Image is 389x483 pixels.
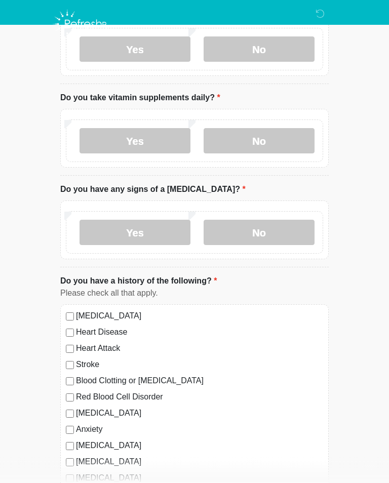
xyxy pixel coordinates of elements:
[80,220,190,246] label: Yes
[76,408,323,420] label: [MEDICAL_DATA]
[76,456,323,468] label: [MEDICAL_DATA]
[80,129,190,154] label: Yes
[76,375,323,387] label: Blood Clotting or [MEDICAL_DATA]
[66,442,74,451] input: [MEDICAL_DATA]
[60,92,220,104] label: Do you take vitamin supplements daily?
[66,410,74,418] input: [MEDICAL_DATA]
[66,394,74,402] input: Red Blood Cell Disorder
[66,361,74,370] input: Stroke
[76,440,323,452] label: [MEDICAL_DATA]
[66,426,74,434] input: Anxiety
[76,359,323,371] label: Stroke
[204,37,315,62] label: No
[76,424,323,436] label: Anxiety
[60,288,329,300] div: Please check all that apply.
[204,129,315,154] label: No
[66,313,74,321] input: [MEDICAL_DATA]
[50,8,111,41] img: Refresh RX Logo
[66,475,74,483] input: [MEDICAL_DATA]
[204,220,315,246] label: No
[76,391,323,404] label: Red Blood Cell Disorder
[76,343,323,355] label: Heart Attack
[60,184,246,196] label: Do you have any signs of a [MEDICAL_DATA]?
[66,378,74,386] input: Blood Clotting or [MEDICAL_DATA]
[80,37,190,62] label: Yes
[76,310,323,323] label: [MEDICAL_DATA]
[66,345,74,353] input: Heart Attack
[66,329,74,337] input: Heart Disease
[60,275,217,288] label: Do you have a history of the following?
[76,327,323,339] label: Heart Disease
[66,459,74,467] input: [MEDICAL_DATA]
